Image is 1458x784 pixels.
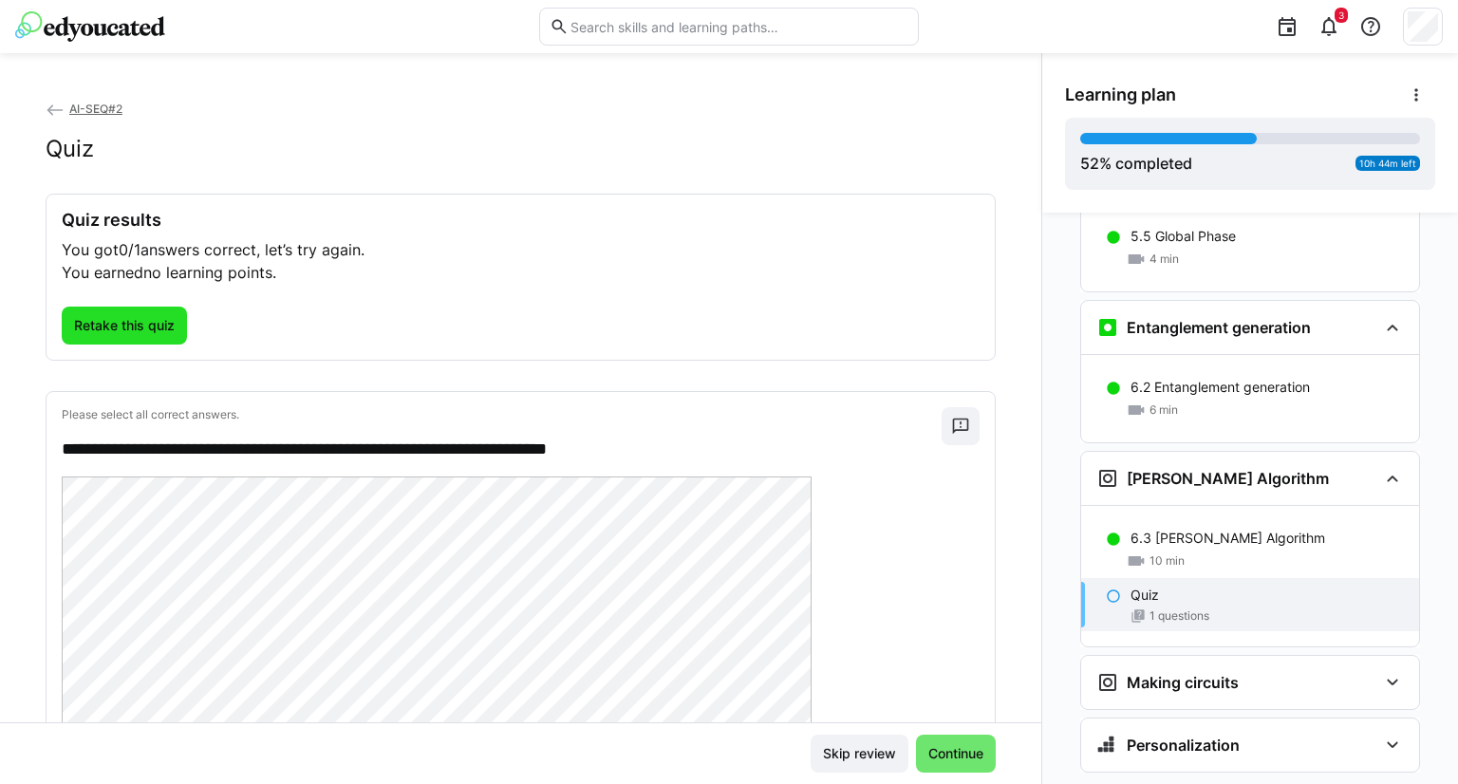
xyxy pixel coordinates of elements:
[1131,378,1310,397] p: 6.2 Entanglement generation
[62,407,942,422] p: Please select all correct answers.
[1127,318,1311,337] h3: Entanglement generation
[1150,252,1179,267] span: 4 min
[62,261,980,284] p: You earned .
[1127,736,1240,755] h3: Personalization
[1131,529,1325,548] p: 6.3 [PERSON_NAME] Algorithm
[62,210,980,231] h3: Quiz results
[1150,608,1209,624] span: 1 questions
[1065,84,1176,105] span: Learning plan
[916,735,996,773] button: Continue
[62,307,187,345] button: Retake this quiz
[1127,469,1329,488] h3: [PERSON_NAME] Algorithm
[1080,152,1192,175] div: % completed
[925,744,986,763] span: Continue
[62,238,980,261] p: You got answers correct, let’s try again.
[46,135,94,163] h2: Quiz
[69,102,122,116] span: AI-SEQ#2
[46,102,122,116] a: AI-SEQ#2
[1359,158,1416,169] span: 10h 44m left
[820,744,899,763] span: Skip review
[71,316,178,335] span: Retake this quiz
[119,240,140,259] span: 0/1
[1127,673,1239,692] h3: Making circuits
[811,735,908,773] button: Skip review
[143,263,272,282] span: no learning points
[1338,9,1344,21] span: 3
[1131,586,1159,605] p: Quiz
[1131,227,1236,246] p: 5.5 Global Phase
[1150,553,1185,569] span: 10 min
[1150,402,1178,418] span: 6 min
[1080,154,1099,173] span: 52
[569,18,908,35] input: Search skills and learning paths…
